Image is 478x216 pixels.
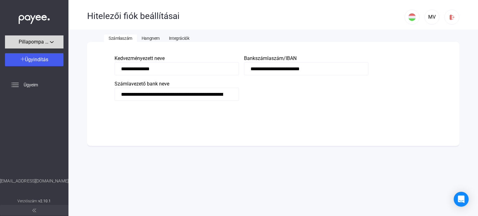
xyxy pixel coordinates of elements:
[87,11,405,21] div: Hitelezői fiók beállításai
[5,53,63,66] button: Ügyindítás
[142,36,160,41] span: Hangnem
[164,34,194,42] button: Integrációk
[19,38,50,46] span: Pillapompa Kft.
[427,13,437,21] div: MV
[137,34,164,42] button: Hangnem
[109,36,132,41] span: Számlaszám
[32,209,36,212] img: arrow-double-left-grey.svg
[169,36,189,41] span: Integrációk
[25,57,48,62] span: Ügyindítás
[115,55,165,61] span: Kedvezményezett neve
[38,199,51,203] strong: v2.10.1
[405,10,419,25] button: HU
[244,55,297,61] span: Bankszámlaszám/IBAN
[19,11,50,24] img: white-payee-white-dot.svg
[449,14,455,21] img: logout-red
[454,192,469,207] div: Open Intercom Messenger
[408,13,416,21] img: HU
[104,34,137,42] button: Számlaszám
[11,81,19,89] img: list.svg
[21,57,25,61] img: plus-white.svg
[424,10,439,25] button: MV
[115,81,169,87] span: Számlavezető bank neve
[5,35,63,48] button: Pillapompa Kft.
[24,81,38,89] span: Ügyeim
[444,10,459,25] button: logout-red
